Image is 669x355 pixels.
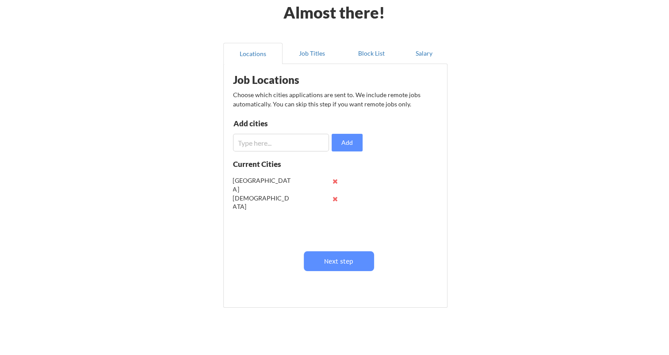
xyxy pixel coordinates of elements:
[233,75,344,85] div: Job Locations
[233,160,300,168] div: Current Cities
[283,43,342,64] button: Job Titles
[272,4,396,20] div: Almost there!
[233,120,325,127] div: Add cities
[223,43,283,64] button: Locations
[342,43,401,64] button: Block List
[233,134,329,151] input: Type here...
[233,90,436,109] div: Choose which cities applications are sent to. We include remote jobs automatically. You can skip ...
[332,134,363,151] button: Add
[304,251,374,271] button: Next step
[401,43,447,64] button: Salary
[233,176,291,193] div: [GEOGRAPHIC_DATA]
[233,194,291,211] div: [DEMOGRAPHIC_DATA]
